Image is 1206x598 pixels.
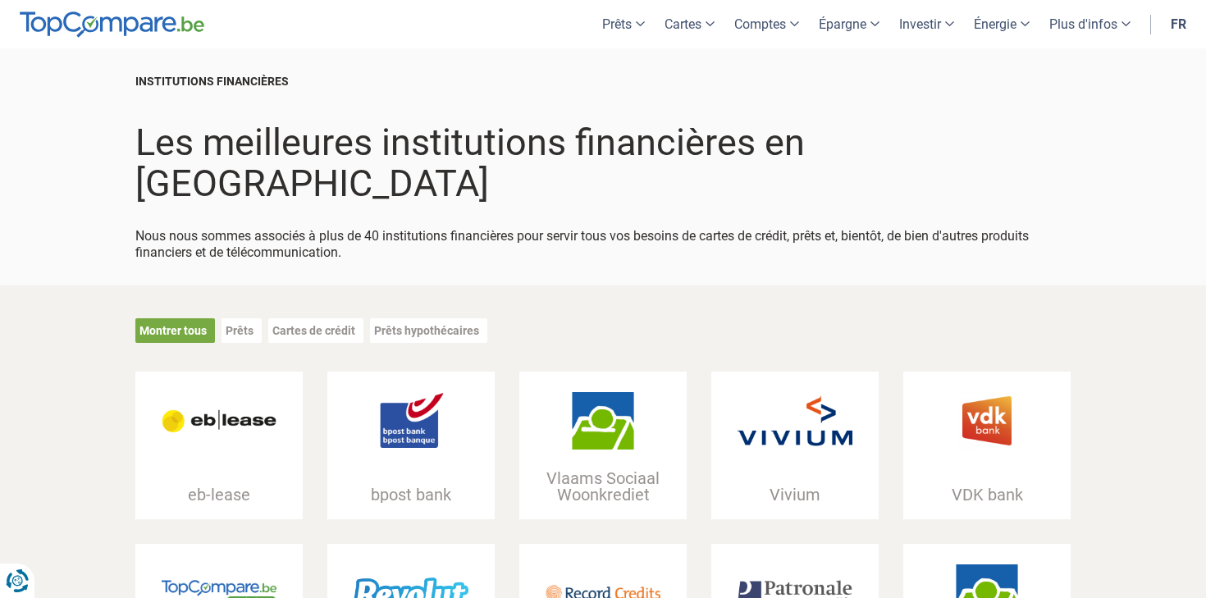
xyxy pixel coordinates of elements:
[162,392,276,450] img: eb-lease
[546,392,660,450] img: Vlaams Sociaal Woonkrediet
[20,11,204,38] img: TopCompare
[135,212,1071,261] div: Nous nous sommes associés à plus de 40 institutions financières pour servir tous vos besoins de c...
[903,486,1071,503] div: VDK bank
[135,372,303,519] a: eb-lease eb-lease
[374,324,479,337] a: Prêts hypothécaires
[226,324,254,337] a: Prêts
[738,392,852,450] img: Vivium
[135,73,1071,89] div: INSTITUTIONS FINANCIÈRES
[272,324,355,337] a: Cartes de crédit
[711,372,879,519] a: Vivium Vivium
[903,372,1071,519] a: VDK bank VDK bank
[327,486,495,503] div: bpost bank
[519,470,687,503] div: Vlaams Sociaal Woonkrediet
[135,486,303,503] div: eb-lease
[711,486,879,503] div: Vivium
[519,372,687,519] a: Vlaams Sociaal Woonkrediet Vlaams Sociaal Woonkrediet
[930,392,1044,450] img: VDK bank
[354,392,468,450] img: bpost bank
[327,372,495,519] a: bpost bank bpost bank
[135,122,1071,203] h1: Les meilleures institutions financières en [GEOGRAPHIC_DATA]
[139,324,207,337] a: Montrer tous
